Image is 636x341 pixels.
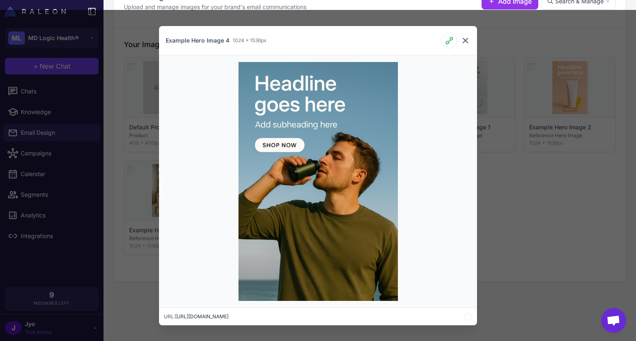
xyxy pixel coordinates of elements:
a: Raleon Logo [5,7,69,17]
div: URL: [164,312,229,320]
div: Example Hero Image 4 [166,36,229,45]
button: Copy Image URL [441,33,457,48]
img: Example Hero Image 4 [238,62,398,301]
div: Open chat [601,308,626,333]
img: Raleon Logo [5,7,66,17]
span: [URL][DOMAIN_NAME] [175,313,229,319]
span: 1024 × 1536px [233,37,267,44]
button: Copy Image URL [465,312,472,320]
p: Upload and manage images for your brand's email communications [124,2,306,12]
